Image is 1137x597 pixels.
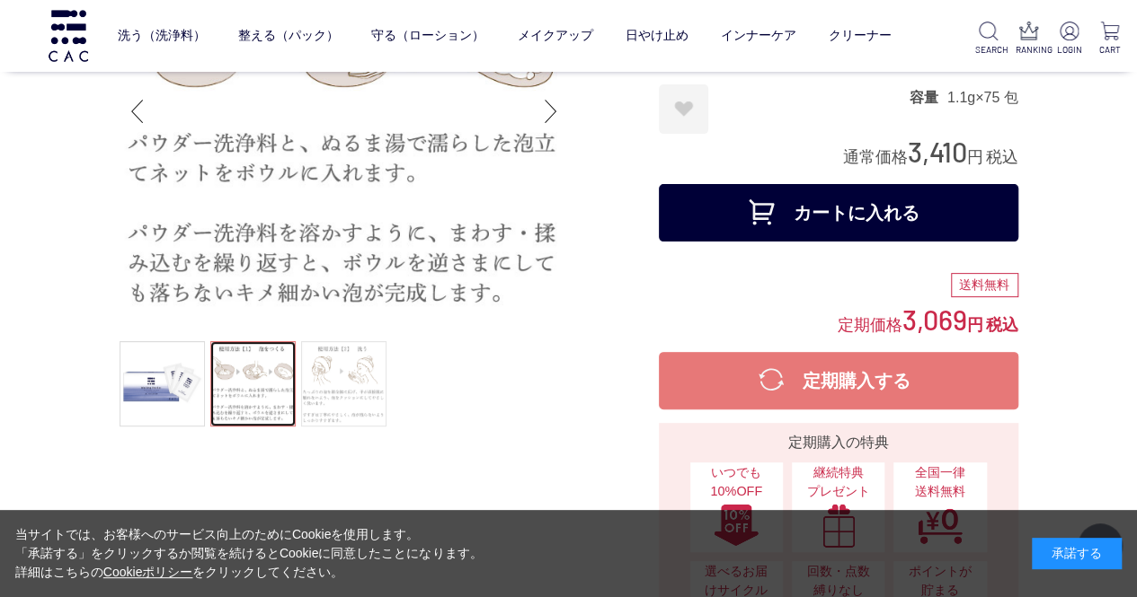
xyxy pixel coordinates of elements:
a: Cookieポリシー [103,565,193,579]
img: いつでも10%OFF [713,503,759,548]
a: お気に入りに登録する [659,84,708,134]
p: LOGIN [1056,43,1082,57]
dt: 容量 [910,88,947,107]
span: 3,410 [908,135,967,168]
span: いつでも10%OFF [699,463,774,502]
a: クリーナー [828,13,891,58]
p: SEARCH [975,43,1001,57]
span: 継続特典 プレゼント [801,463,875,502]
div: 定期購入の特典 [666,432,1011,453]
a: メイクアップ [517,13,592,58]
img: 継続特典プレゼント [815,503,862,548]
span: 定期価格 [838,314,902,334]
span: 税込 [986,148,1018,166]
div: 承諾する [1032,538,1122,569]
div: Previous slide [120,75,155,147]
span: 全国一律 送料無料 [902,463,977,502]
button: 定期購入する [659,352,1018,409]
a: CART [1097,22,1123,57]
img: logo [46,10,91,61]
a: SEARCH [975,22,1001,57]
p: CART [1097,43,1123,57]
div: 当サイトでは、お客様へのサービス向上のためにCookieを使用します。 「承諾する」をクリックするか閲覧を続けるとCookieに同意したことになります。 詳細はこちらの をクリックしてください。 [15,525,483,582]
a: 日やけ止め [625,13,688,58]
p: RANKING [1016,43,1042,57]
div: Next slide [533,75,569,147]
button: カートに入れる [659,184,1018,241]
span: 通常価格 [843,148,908,166]
dd: 1.1g×75 包 [947,88,1018,107]
a: 整える（パック） [238,13,339,58]
div: 送料無料 [951,273,1018,298]
img: 全国一律送料無料 [917,503,964,548]
span: 円 [967,316,983,334]
a: インナーケア [720,13,795,58]
span: 円 [967,148,983,166]
span: 3,069 [902,303,967,336]
a: 洗う（洗浄料） [118,13,206,58]
a: RANKING [1016,22,1042,57]
a: 守る（ローション） [371,13,484,58]
span: 税込 [986,316,1018,334]
a: LOGIN [1056,22,1082,57]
